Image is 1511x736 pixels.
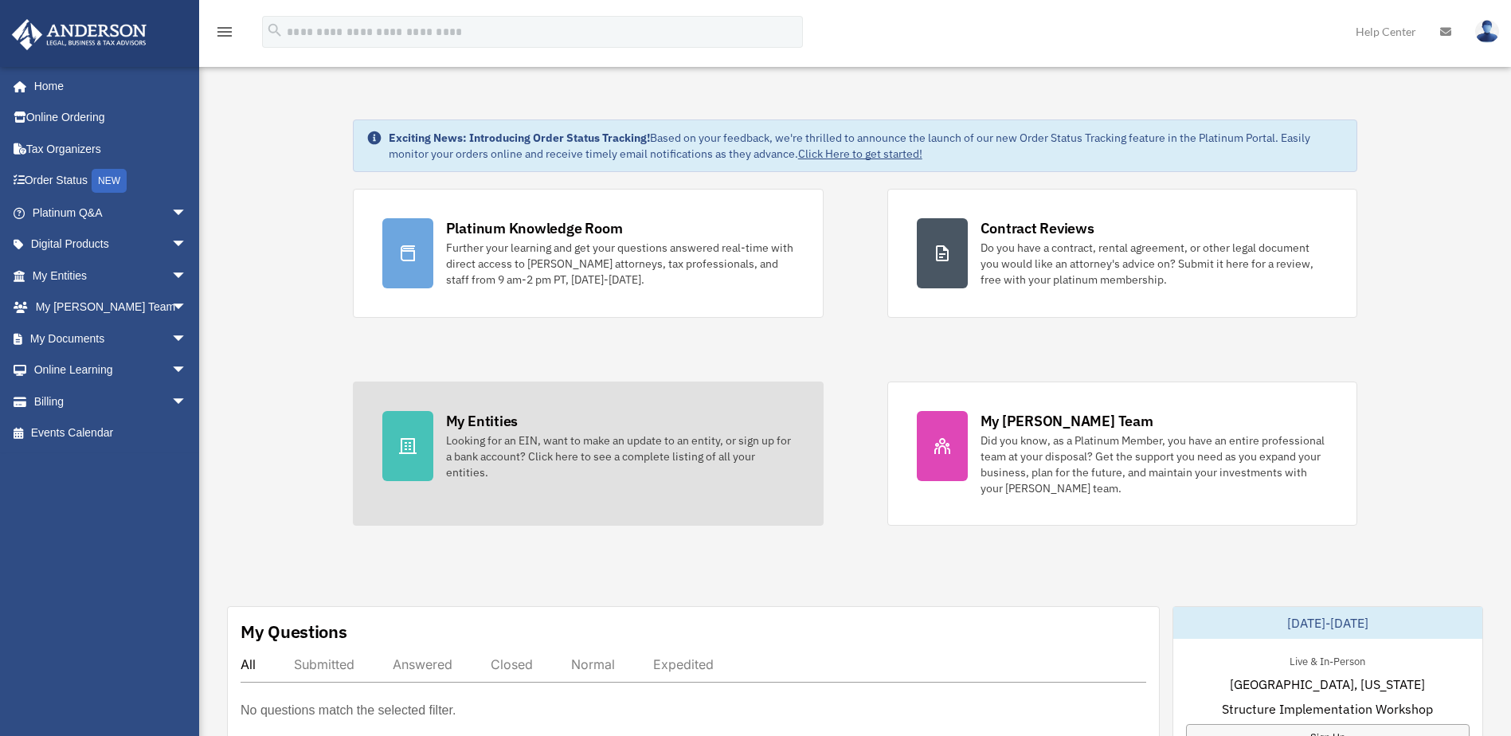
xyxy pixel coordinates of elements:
div: Closed [491,656,533,672]
div: My [PERSON_NAME] Team [981,411,1153,431]
div: NEW [92,169,127,193]
p: No questions match the selected filter. [241,699,456,722]
div: Contract Reviews [981,218,1094,238]
strong: Exciting News: Introducing Order Status Tracking! [389,131,650,145]
a: Platinum Q&Aarrow_drop_down [11,197,211,229]
img: User Pic [1475,20,1499,43]
span: arrow_drop_down [171,197,203,229]
a: Platinum Knowledge Room Further your learning and get your questions answered real-time with dire... [353,189,824,318]
a: Billingarrow_drop_down [11,386,211,417]
div: My Entities [446,411,518,431]
div: Platinum Knowledge Room [446,218,623,238]
div: Based on your feedback, we're thrilled to announce the launch of our new Order Status Tracking fe... [389,130,1345,162]
div: Live & In-Person [1277,652,1378,668]
a: Contract Reviews Do you have a contract, rental agreement, or other legal document you would like... [887,189,1358,318]
span: [GEOGRAPHIC_DATA], [US_STATE] [1230,675,1425,694]
div: All [241,656,256,672]
a: menu [215,28,234,41]
a: Home [11,70,203,102]
div: My Questions [241,620,347,644]
div: Answered [393,656,452,672]
div: Submitted [294,656,354,672]
span: arrow_drop_down [171,260,203,292]
span: arrow_drop_down [171,386,203,418]
span: arrow_drop_down [171,292,203,324]
div: Looking for an EIN, want to make an update to an entity, or sign up for a bank account? Click her... [446,433,794,480]
a: My [PERSON_NAME] Team Did you know, as a Platinum Member, you have an entire professional team at... [887,382,1358,526]
span: Structure Implementation Workshop [1222,699,1433,718]
span: arrow_drop_down [171,229,203,261]
a: Order StatusNEW [11,165,211,198]
a: Online Ordering [11,102,211,134]
a: My Entities Looking for an EIN, want to make an update to an entity, or sign up for a bank accoun... [353,382,824,526]
a: Digital Productsarrow_drop_down [11,229,211,260]
i: search [266,22,284,39]
div: Expedited [653,656,714,672]
img: Anderson Advisors Platinum Portal [7,19,151,50]
a: My Documentsarrow_drop_down [11,323,211,354]
div: Did you know, as a Platinum Member, you have an entire professional team at your disposal? Get th... [981,433,1329,496]
div: Do you have a contract, rental agreement, or other legal document you would like an attorney's ad... [981,240,1329,288]
div: Normal [571,656,615,672]
a: My Entitiesarrow_drop_down [11,260,211,292]
div: Further your learning and get your questions answered real-time with direct access to [PERSON_NAM... [446,240,794,288]
a: Tax Organizers [11,133,211,165]
span: arrow_drop_down [171,354,203,387]
div: [DATE]-[DATE] [1173,607,1482,639]
a: My [PERSON_NAME] Teamarrow_drop_down [11,292,211,323]
a: Events Calendar [11,417,211,449]
i: menu [215,22,234,41]
a: Click Here to get started! [798,147,922,161]
span: arrow_drop_down [171,323,203,355]
a: Online Learningarrow_drop_down [11,354,211,386]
